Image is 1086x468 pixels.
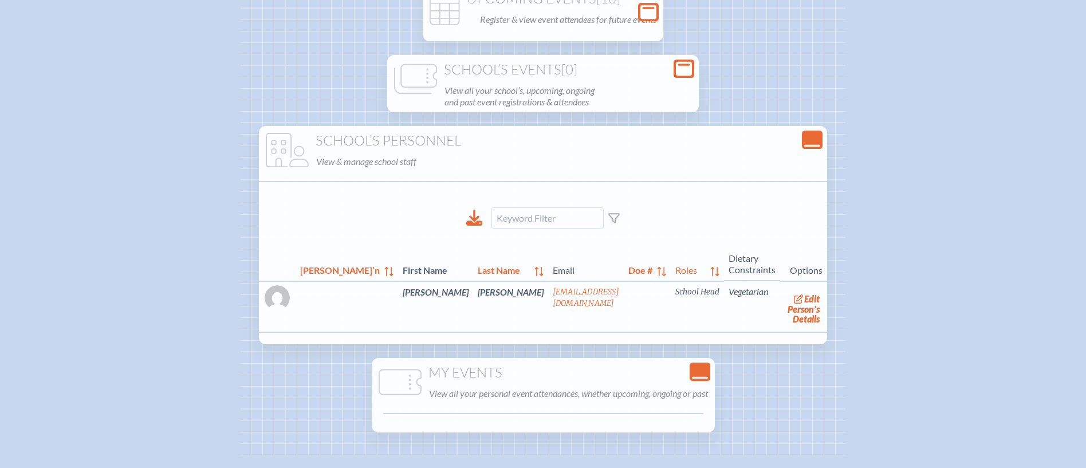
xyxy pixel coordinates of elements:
[729,286,768,297] span: Vegetarian
[553,262,619,276] span: Email
[785,291,823,327] a: editPerson’s Details
[466,210,482,226] div: Download to CSV
[265,285,290,310] img: Gravatar
[300,262,380,276] span: [PERSON_NAME]’n
[804,293,820,304] span: edit
[316,154,821,170] p: View & manage school staff
[263,133,823,149] h1: School’s Personnel
[392,62,694,78] h1: School’s Events
[444,82,692,110] p: View all your school’s, upcoming, ongoing and past event registrations & attendees
[478,262,530,276] span: Last Name
[491,207,604,229] input: Keyword Filter
[671,281,724,332] td: School Head
[398,281,473,332] td: [PERSON_NAME]
[675,262,706,276] span: Roles
[785,262,823,276] span: Options
[403,262,469,276] span: First Name
[473,281,548,332] td: [PERSON_NAME]
[628,262,652,276] span: Doe #
[553,287,619,308] a: [EMAIL_ADDRESS][DOMAIN_NAME]
[429,386,708,402] p: View all your personal event attendances, whether upcoming, ongoing or past
[376,365,710,381] h1: My Events
[729,250,776,276] span: Dietary Constraints
[561,61,577,78] span: [0]
[480,11,656,27] p: Register & view event attendees for future events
